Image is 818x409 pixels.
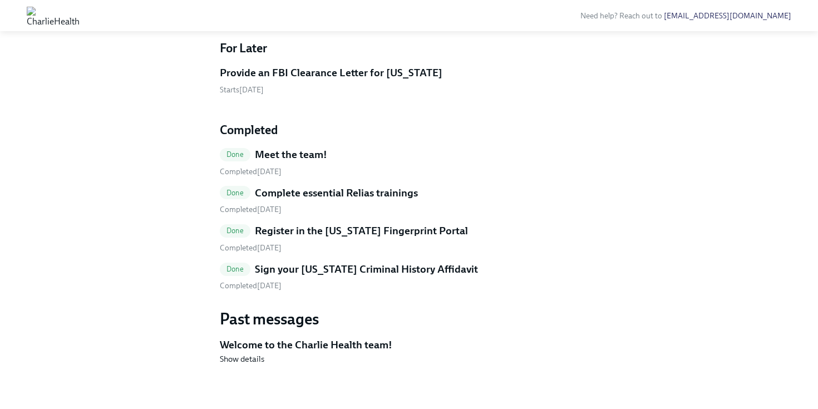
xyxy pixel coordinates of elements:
[27,7,80,24] img: CharlieHealth
[220,262,598,292] a: DoneSign your [US_STATE] Criminal History Affidavit Completed[DATE]
[220,66,598,95] a: Provide an FBI Clearance Letter for [US_STATE]Starts[DATE]
[220,147,598,177] a: DoneMeet the team! Completed[DATE]
[220,281,282,290] span: Wednesday, September 3rd 2025, 2:52 pm
[255,186,418,200] h5: Complete essential Relias trainings
[580,11,791,21] span: Need help? Reach out to
[220,226,250,235] span: Done
[255,224,468,238] h5: Register in the [US_STATE] Fingerprint Portal
[220,167,282,176] span: Friday, August 29th 2025, 12:33 pm
[220,40,598,57] h4: For Later
[220,224,598,253] a: DoneRegister in the [US_STATE] Fingerprint Portal Completed[DATE]
[220,265,250,273] span: Done
[220,338,598,352] h5: Welcome to the Charlie Health team!
[220,66,442,80] h5: Provide an FBI Clearance Letter for [US_STATE]
[220,85,264,95] span: Tuesday, September 16th 2025, 10:00 am
[220,243,282,253] span: Wednesday, September 3rd 2025, 4:20 pm
[220,309,598,329] h3: Past messages
[220,186,598,215] a: DoneComplete essential Relias trainings Completed[DATE]
[664,11,791,21] a: [EMAIL_ADDRESS][DOMAIN_NAME]
[255,262,478,277] h5: Sign your [US_STATE] Criminal History Affidavit
[220,205,282,214] span: Friday, August 29th 2025, 12:43 pm
[220,189,250,197] span: Done
[220,353,264,364] button: Show details
[255,147,327,162] h5: Meet the team!
[220,150,250,159] span: Done
[220,122,598,139] h4: Completed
